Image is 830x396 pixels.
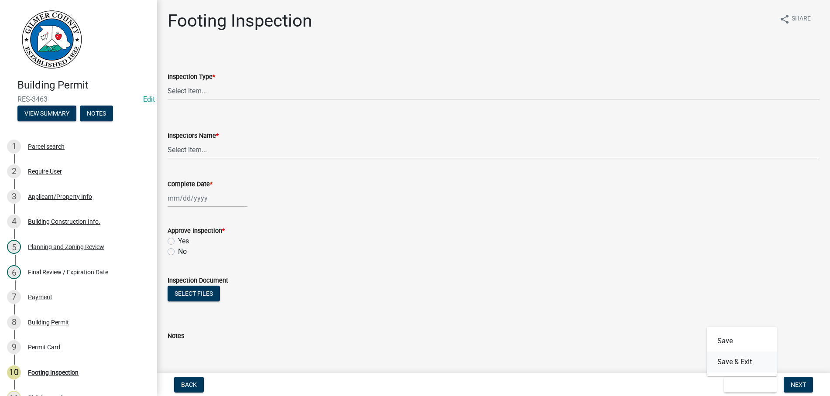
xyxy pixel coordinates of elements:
button: Next [784,377,813,393]
div: 4 [7,215,21,229]
div: Planning and Zoning Review [28,244,104,250]
span: Share [792,14,811,24]
div: Applicant/Property Info [28,194,92,200]
label: No [178,246,187,257]
div: Footing Inspection [28,369,79,376]
wm-modal-confirm: Notes [80,110,113,117]
div: Save & Exit [707,327,777,376]
h4: Building Permit [17,79,150,92]
span: Next [791,381,806,388]
div: 10 [7,365,21,379]
div: 6 [7,265,21,279]
div: 9 [7,340,21,354]
button: View Summary [17,106,76,121]
button: Back [174,377,204,393]
label: Approve Inspection [168,228,225,234]
label: Inspectors Name [168,133,219,139]
button: Save & Exit [707,352,777,372]
label: Notes [168,333,184,339]
div: Payment [28,294,52,300]
div: Require User [28,168,62,174]
span: Back [181,381,197,388]
button: Select files [168,286,220,301]
span: RES-3463 [17,95,140,103]
label: Yes [178,236,189,246]
label: Inspection Document [168,278,228,284]
div: Parcel search [28,143,65,150]
label: Complete Date [168,181,213,188]
div: 5 [7,240,21,254]
button: Notes [80,106,113,121]
button: Save [707,331,777,352]
img: Gilmer County, Georgia [17,9,83,70]
div: Permit Card [28,344,60,350]
div: 3 [7,190,21,204]
div: 7 [7,290,21,304]
div: Building Permit [28,319,69,325]
div: 8 [7,315,21,329]
wm-modal-confirm: Summary [17,110,76,117]
label: Inspection Type [168,74,215,80]
wm-modal-confirm: Edit Application Number [143,95,155,103]
h1: Footing Inspection [168,10,312,31]
div: Final Review / Expiration Date [28,269,108,275]
div: Building Construction Info. [28,218,100,225]
span: Save & Exit [731,381,765,388]
a: Edit [143,95,155,103]
button: shareShare [772,10,818,27]
div: 1 [7,140,21,154]
button: Save & Exit [724,377,777,393]
i: share [779,14,790,24]
div: 2 [7,164,21,178]
input: mm/dd/yyyy [168,189,247,207]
